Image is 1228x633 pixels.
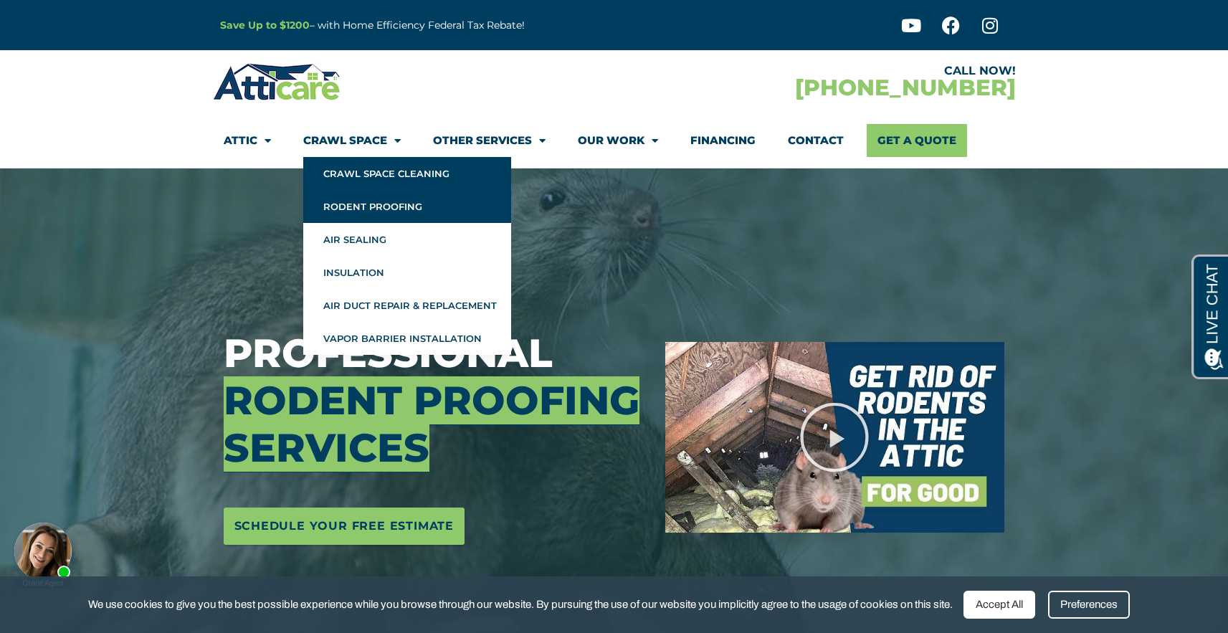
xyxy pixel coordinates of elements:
a: Air Duct Repair & Replacement [303,289,511,322]
nav: Menu [224,124,1005,157]
div: Preferences [1048,591,1130,619]
a: Our Work [578,124,658,157]
a: Save Up to $1200 [220,19,310,32]
a: Crawl Space [303,124,401,157]
span: Rodent Proofing Services [224,376,639,472]
a: Get A Quote [867,124,967,157]
div: CALL NOW! [614,65,1016,77]
ul: Crawl Space [303,157,511,355]
iframe: Chat Invitation [7,482,237,590]
span: Schedule Your Free Estimate [234,515,454,538]
a: Crawl Space Cleaning [303,157,511,190]
a: Financing [690,124,756,157]
a: Attic [224,124,271,157]
a: Insulation [303,256,511,289]
a: Schedule Your Free Estimate [224,508,465,545]
p: – with Home Efficiency Federal Tax Rebate! [220,17,685,34]
a: Other Services [433,124,546,157]
div: Accept All [963,591,1035,619]
a: Vapor Barrier Installation [303,322,511,355]
span: We use cookies to give you the best possible experience while you browse through our website. By ... [88,596,953,614]
span: Opens a chat window [35,11,115,29]
a: Rodent Proofing [303,190,511,223]
a: Air Sealing [303,223,511,256]
div: Play Video [799,401,870,473]
h3: Professional [224,330,644,472]
a: Contact [788,124,844,157]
